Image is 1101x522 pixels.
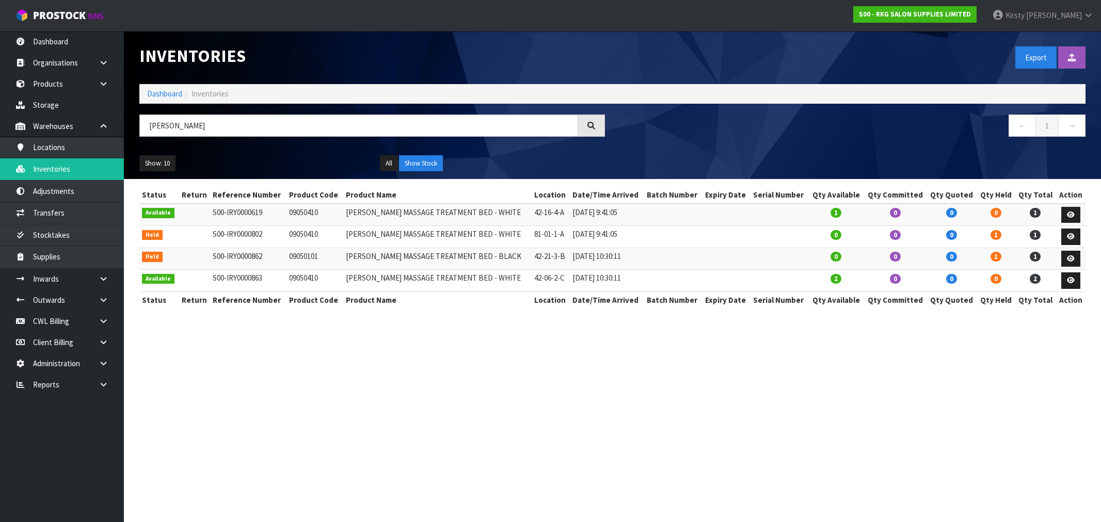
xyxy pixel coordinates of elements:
input: Search inventories [139,115,578,137]
span: 2 [831,274,841,284]
a: S00 - RKG SALON SUPPLIES LIMITED [853,6,977,23]
span: 0 [991,274,1001,284]
td: [DATE] 10:30:11 [570,248,644,270]
a: 1 [1035,115,1059,137]
th: Location [532,187,570,203]
td: [PERSON_NAME] MASSAGE TREATMENT BED - WHITE [343,226,532,248]
button: Show Stock [399,155,443,172]
span: 1 [831,208,841,218]
small: WMS [88,11,104,21]
td: S00-IRY0000863 [210,270,286,292]
span: [PERSON_NAME] [1026,10,1082,20]
th: Status [139,187,179,203]
td: [PERSON_NAME] MASSAGE TREATMENT BED - WHITE [343,204,532,226]
td: 09050410 [286,270,343,292]
span: Held [142,252,163,262]
th: Product Code [286,291,343,308]
td: S00-IRY0000619 [210,204,286,226]
th: Qty Committed [864,187,927,203]
th: Serial Number [751,291,809,308]
td: 81-01-1-A [532,226,570,248]
th: Qty Held [977,187,1015,203]
span: 1 [991,230,1001,240]
span: Available [142,208,174,218]
th: Date/Time Arrived [570,187,644,203]
span: 0 [946,274,957,284]
td: [PERSON_NAME] MASSAGE TREATMENT BED - WHITE [343,270,532,292]
a: ← [1009,115,1036,137]
button: Export [1015,46,1057,69]
span: 0 [831,252,841,262]
a: Dashboard [147,89,182,99]
td: 42-06-2-C [532,270,570,292]
th: Product Name [343,291,532,308]
td: S00-IRY0000802 [210,226,286,248]
th: Qty Available [809,187,864,203]
th: Action [1056,187,1086,203]
td: 42-21-3-B [532,248,570,270]
th: Return [179,291,211,308]
a: → [1058,115,1086,137]
th: Qty Total [1015,291,1056,308]
td: 09050410 [286,204,343,226]
td: [DATE] 9:41:05 [570,226,644,248]
th: Return [179,187,211,203]
span: Available [142,274,174,284]
span: 1 [991,252,1001,262]
th: Batch Number [644,291,703,308]
span: 0 [946,230,957,240]
th: Expiry Date [703,187,751,203]
th: Expiry Date [703,291,751,308]
th: Qty Available [809,291,864,308]
th: Qty Committed [864,291,927,308]
span: 0 [946,252,957,262]
th: Qty Held [977,291,1015,308]
th: Date/Time Arrived [570,291,644,308]
td: [DATE] 10:30:11 [570,270,644,292]
td: 09050410 [286,226,343,248]
th: Batch Number [644,187,703,203]
button: Show: 10 [139,155,175,172]
span: Kirsty [1006,10,1025,20]
button: All [380,155,398,172]
th: Reference Number [210,187,286,203]
span: 0 [890,208,901,218]
th: Qty Total [1015,187,1056,203]
img: cube-alt.png [15,9,28,22]
td: 42-16-4-A [532,204,570,226]
span: 0 [946,208,957,218]
th: Qty Quoted [927,187,977,203]
th: Product Name [343,187,532,203]
h1: Inventories [139,46,605,66]
span: 0 [890,252,901,262]
span: 0 [991,208,1001,218]
span: 1 [1030,252,1041,262]
th: Reference Number [210,291,286,308]
span: 0 [831,230,841,240]
span: 2 [1030,274,1041,284]
th: Status [139,291,179,308]
td: S00-IRY0000862 [210,248,286,270]
td: [PERSON_NAME] MASSAGE TREATMENT BED - BLACK [343,248,532,270]
th: Action [1056,291,1086,308]
span: 1 [1030,208,1041,218]
span: Held [142,230,163,240]
nav: Page navigation [620,115,1086,140]
th: Serial Number [751,187,809,203]
span: 0 [890,230,901,240]
strong: S00 - RKG SALON SUPPLIES LIMITED [859,10,971,19]
td: 09050101 [286,248,343,270]
th: Location [532,291,570,308]
span: 1 [1030,230,1041,240]
th: Product Code [286,187,343,203]
th: Qty Quoted [927,291,977,308]
span: ProStock [33,9,86,22]
span: 0 [890,274,901,284]
span: Inventories [192,89,229,99]
td: [DATE] 9:41:05 [570,204,644,226]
